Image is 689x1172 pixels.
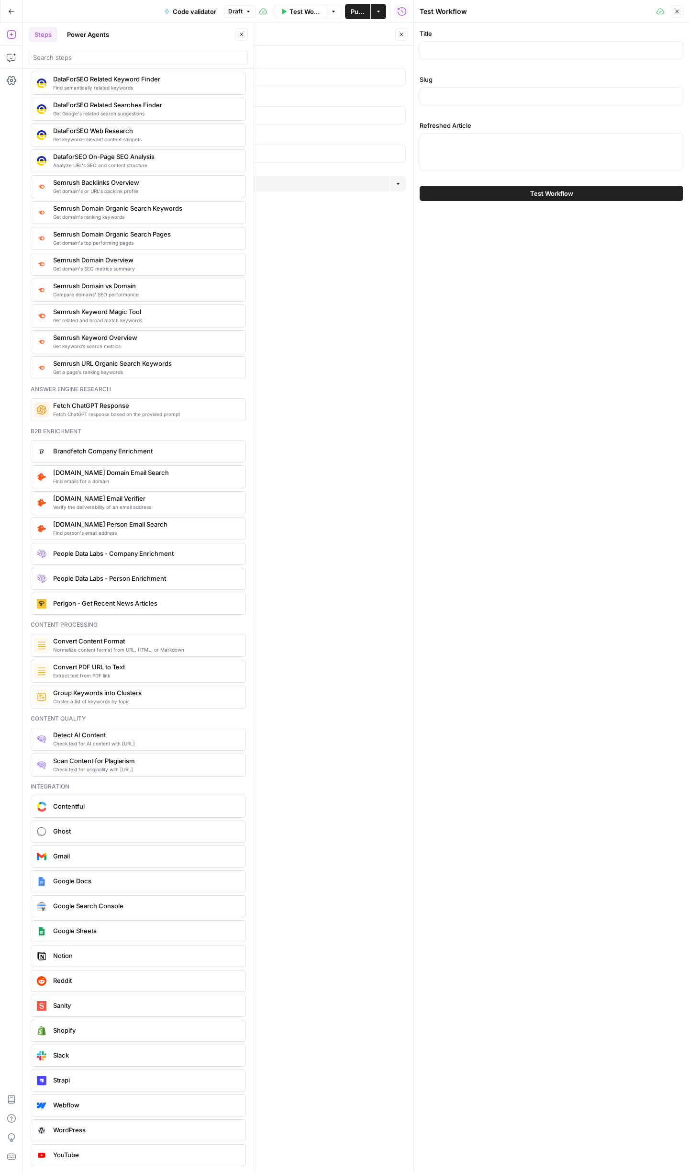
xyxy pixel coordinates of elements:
button: Test Workflow [420,186,683,201]
div: Content processing [31,620,246,629]
span: Publish [351,7,365,16]
img: 4e4w6xi9sjogcjglmt5eorgxwtyu [37,260,46,268]
img: se7yyxfvbxn2c3qgqs66gfh04cl6 [37,79,46,88]
label: Title [420,29,683,38]
span: Cluster a list of keywords by topic [53,698,238,705]
span: Get domain's or URL's backlink profile [53,187,238,195]
span: Fetch ChatGPT response based on the provided prompt [53,410,238,418]
img: 3lyvnidk9veb5oecvmize2kaffdg [37,182,46,191]
img: 8sr9m752o402vsyv5xlmk1fykvzq [37,472,46,482]
span: Check text for originality with [URL] [53,766,238,773]
span: Find semantically related keywords [53,84,238,91]
img: reddit_icon.png [37,976,46,986]
span: Webflow [53,1100,238,1110]
img: 8a3tdog8tf0qdwwcclgyu02y995m [37,311,46,321]
img: d2drbpdw36vhgieguaa2mb4tee3c [37,447,46,456]
span: Contentful [53,801,238,811]
span: Normalize content format from URL, HTML, or Markdown [53,646,238,654]
button: Test Workflow [275,4,326,19]
span: Convert PDF URL to Text [53,662,238,672]
img: Instagram%20post%20-%201%201.png [37,877,46,886]
span: Check text for AI content with [URL] [53,740,238,747]
span: Semrush Keyword Magic Tool [53,307,238,316]
span: Get keyword-relevant content snippets [53,135,238,143]
span: People Data Labs - Company Enrichment [53,549,238,558]
img: youtube-logo.webp [37,1150,46,1160]
span: Get domain's top performing pages [53,239,238,247]
span: WordPress [53,1125,238,1135]
span: YouTube [53,1150,238,1160]
span: Semrush Domain Organic Search Keywords [53,203,238,213]
img: p4kt2d9mz0di8532fmfgvfq6uqa0 [37,208,46,216]
img: pldo0csms1a1dhwc6q9p59if9iaj [37,498,46,507]
span: Analyze URL's SEO and content structure [53,161,238,169]
span: Compare domains' SEO performance [53,291,238,298]
img: rmubdrbnbg1gnbpnjb4bpmji9sfb [37,574,46,584]
span: Ghost [53,826,238,836]
img: 62yuwf1kr9krw125ghy9mteuwaw4 [37,666,46,676]
span: Semrush Backlinks Overview [53,178,238,187]
span: Semrush Domain vs Domain [53,281,238,291]
div: B2b enrichment [31,427,246,436]
img: lpaqdqy7dn0qih3o8499dt77wl9d [37,549,46,559]
div: Content quality [31,714,246,723]
div: Integration [31,782,246,791]
span: Semrush Domain Organic Search Pages [53,229,238,239]
img: Strapi.monogram.logo.png [37,1076,46,1085]
img: gmail%20(1).png [37,852,46,861]
img: o3r9yhbrn24ooq0tey3lueqptmfj [37,641,46,650]
span: Google Sheets [53,926,238,935]
img: sdasd.png [37,801,46,811]
span: Extract text from PDF link [53,672,238,679]
span: Verify the deliverability of an email address [53,503,238,511]
span: Strapi [53,1075,238,1085]
span: Find person's email address [53,529,238,537]
span: Sanity [53,1001,238,1010]
img: 0h7jksvol0o4df2od7a04ivbg1s0 [37,734,46,744]
img: WordPress%20logotype.png [37,1126,46,1135]
span: Get a page’s ranking keywords [53,368,238,376]
img: y3iv96nwgxbwrvt76z37ug4ox9nv [37,156,46,166]
img: pda2t1ka3kbvydj0uf1ytxpc9563 [37,524,46,533]
span: DataForSEO Related Keyword Finder [53,74,238,84]
button: Power Agents [61,27,115,42]
span: Convert Content Format [53,636,238,646]
img: jle3u2szsrfnwtkz0xrwrcblgop0 [37,599,46,609]
button: Publish [345,4,370,19]
span: Detect AI Content [53,730,238,740]
img: zn8kcn4lc16eab7ly04n2pykiy7x [37,286,46,294]
span: Get related and broad match keywords [53,316,238,324]
img: 9u0p4zbvbrir7uayayktvs1v5eg0 [37,104,46,114]
span: Brandfetch Company Enrichment [53,446,238,456]
label: Slug [420,75,683,84]
span: Test Workflow [289,7,320,16]
span: Test Workflow [530,189,573,198]
button: Steps [29,27,57,42]
span: [DOMAIN_NAME] Person Email Search [53,519,238,529]
span: Get Google's related search suggestions [53,110,238,117]
img: 3hnddut9cmlpnoegpdll2wmnov83 [37,130,46,140]
span: Draft [228,7,243,16]
img: Slack-mark-RGB.png [37,1051,46,1060]
span: Gmail [53,851,238,861]
img: download.png [37,1026,46,1036]
button: Draft [224,5,256,18]
span: Slack [53,1050,238,1060]
div: Answer engine research [31,385,246,394]
span: Code validator [173,7,216,16]
span: Scan Content for Plagiarism [53,756,238,766]
input: Search steps [33,53,244,62]
span: Find emails for a domain [53,477,238,485]
img: otu06fjiulrdwrqmbs7xihm55rg9 [37,234,46,242]
span: Semrush Domain Overview [53,255,238,265]
span: DataForSEO Web Research [53,126,238,135]
span: DataforSEO On-Page SEO Analysis [53,152,238,161]
span: Get domain's SEO metrics summary [53,265,238,272]
span: People Data Labs - Person Enrichment [53,574,238,583]
img: v3j4otw2j2lxnxfkcl44e66h4fup [37,338,46,346]
img: 14hgftugzlhicq6oh3k7w4rc46c1 [37,692,46,702]
span: Google Search Console [53,901,238,911]
img: google-search-console.svg [37,902,46,911]
span: Semrush URL Organic Search Keywords [53,359,238,368]
span: Get keyword’s search metrics [53,342,238,350]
